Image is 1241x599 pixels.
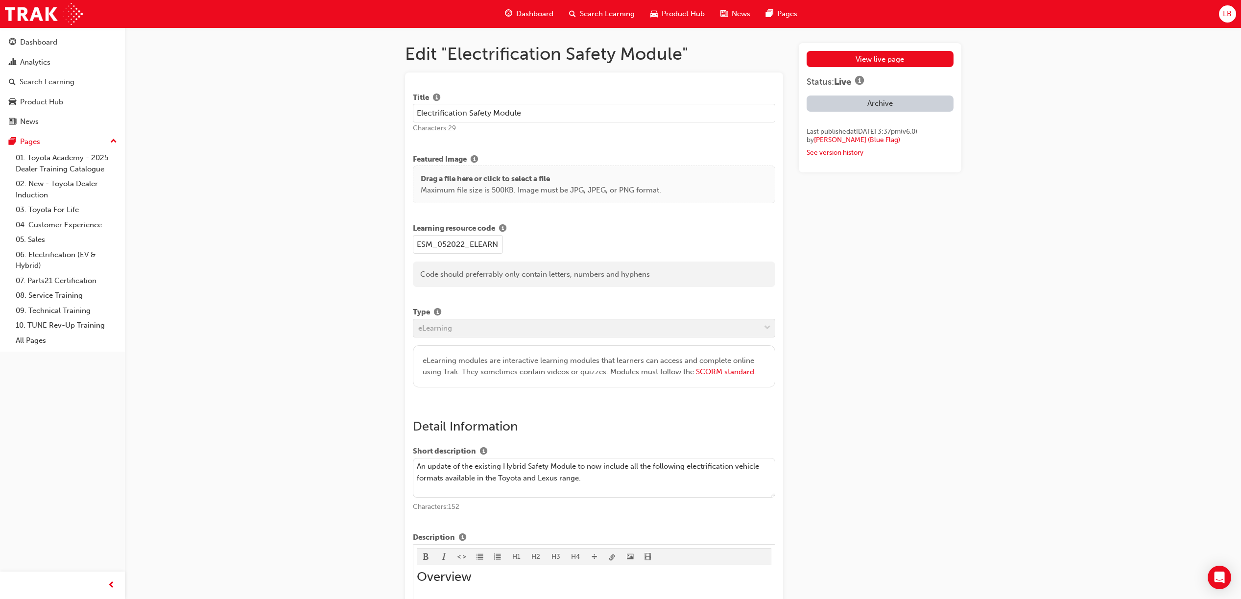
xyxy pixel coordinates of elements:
a: guage-iconDashboard [497,4,561,24]
div: Pages [20,136,40,147]
span: format_italic-icon [441,553,448,562]
a: View live page [807,51,953,67]
span: Title [413,92,429,104]
span: Type [413,307,430,319]
button: Pages [4,133,121,151]
a: 07. Parts21 Certification [12,273,121,288]
button: LB [1219,5,1236,23]
span: Characters: 29 [413,124,456,132]
span: info-icon [855,76,864,87]
a: search-iconSearch Learning [561,4,643,24]
span: Live [834,76,851,87]
span: link-icon [609,553,616,562]
button: Show info [429,92,444,104]
span: News [732,8,750,20]
span: Search Learning [580,8,635,20]
span: search-icon [9,78,16,87]
div: Product Hub [20,96,63,108]
span: Characters: 152 [413,503,459,511]
h2: Detail Information [413,419,776,434]
div: Last published at [DATE] 3:37pm (v 6 . 0 ) [807,127,953,136]
a: 04. Customer Experience [12,217,121,233]
div: Dashboard [20,37,57,48]
button: H1 [507,549,526,565]
button: H4 [566,549,586,565]
button: Show info [430,307,445,319]
span: eLearning modules are interactive learning modules that learners can access and complete online u... [423,356,754,376]
span: pages-icon [766,8,773,20]
button: Show info [495,223,510,235]
button: Show info [455,532,470,544]
a: 02. New - Toyota Dealer Induction [12,176,121,202]
div: Code should preferrably only contain letters, numbers and hyphens [413,262,776,288]
a: See version history [807,148,863,157]
a: car-iconProduct Hub [643,4,713,24]
div: Analytics [20,57,50,68]
span: car-icon [9,98,16,107]
a: news-iconNews [713,4,758,24]
p: Drag a file here or click to select a file [421,173,661,185]
p: Maximum file size is 500KB. Image must be JPG, JPEG, or PNG format. [421,185,661,196]
a: Dashboard [4,33,121,51]
button: H3 [546,549,566,565]
span: info-icon [433,94,440,103]
textarea: An update of the existing Hybrid Safety Module to now include all the following electrification v... [413,458,776,498]
a: 05. Sales [12,232,121,247]
span: Learning resource code [413,223,495,235]
input: e.g. SF-101 [413,235,503,254]
a: 01. Toyota Academy - 2025 Dealer Training Catalogue [12,150,121,176]
span: format_bold-icon [423,553,430,562]
span: format_ol-icon [494,553,501,562]
a: Analytics [4,53,121,72]
span: news-icon [720,8,728,20]
a: News [4,113,121,131]
div: News [20,116,39,127]
button: video-icon [639,549,657,565]
button: format_ul-icon [471,549,489,565]
a: Search Learning [4,73,121,91]
h1: Edit "Electrification Safety Module" [405,43,784,65]
a: 06. Electrification (EV & Hybrid) [12,247,121,273]
button: H2 [526,549,546,565]
span: Short description [413,446,476,458]
span: info-icon [499,225,506,234]
button: Show info [476,446,491,458]
button: format_bold-icon [417,549,435,565]
button: Archive [807,96,953,112]
span: Featured Image [413,154,467,166]
span: LB [1223,8,1232,20]
span: Description [413,532,455,544]
button: image-icon [621,549,640,565]
a: [PERSON_NAME] (Blue Flag) [814,136,900,144]
span: Product Hub [662,8,705,20]
div: Search Learning [20,76,74,88]
button: link-icon [603,549,621,565]
span: Pages [777,8,797,20]
span: up-icon [110,135,117,148]
a: pages-iconPages [758,4,805,24]
span: news-icon [9,118,16,126]
a: Product Hub [4,93,121,111]
span: car-icon [650,8,658,20]
span: divider-icon [591,553,598,562]
a: 03. Toyota For Life [12,202,121,217]
span: info-icon [459,534,466,543]
span: chart-icon [9,58,16,67]
span: format_monospace-icon [458,553,465,562]
span: Dashboard [516,8,553,20]
img: Trak [5,3,83,25]
span: format_ul-icon [477,553,483,562]
span: prev-icon [108,579,115,592]
button: divider-icon [586,549,604,565]
span: guage-icon [505,8,512,20]
div: . [423,355,765,377]
span: video-icon [644,553,651,562]
div: Open Intercom Messenger [1208,566,1231,589]
button: format_ol-icon [489,549,507,565]
span: Overview [417,569,472,584]
button: Show info [851,75,868,88]
span: pages-icon [9,138,16,146]
div: Status: [807,75,953,88]
a: 09. Technical Training [12,303,121,318]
